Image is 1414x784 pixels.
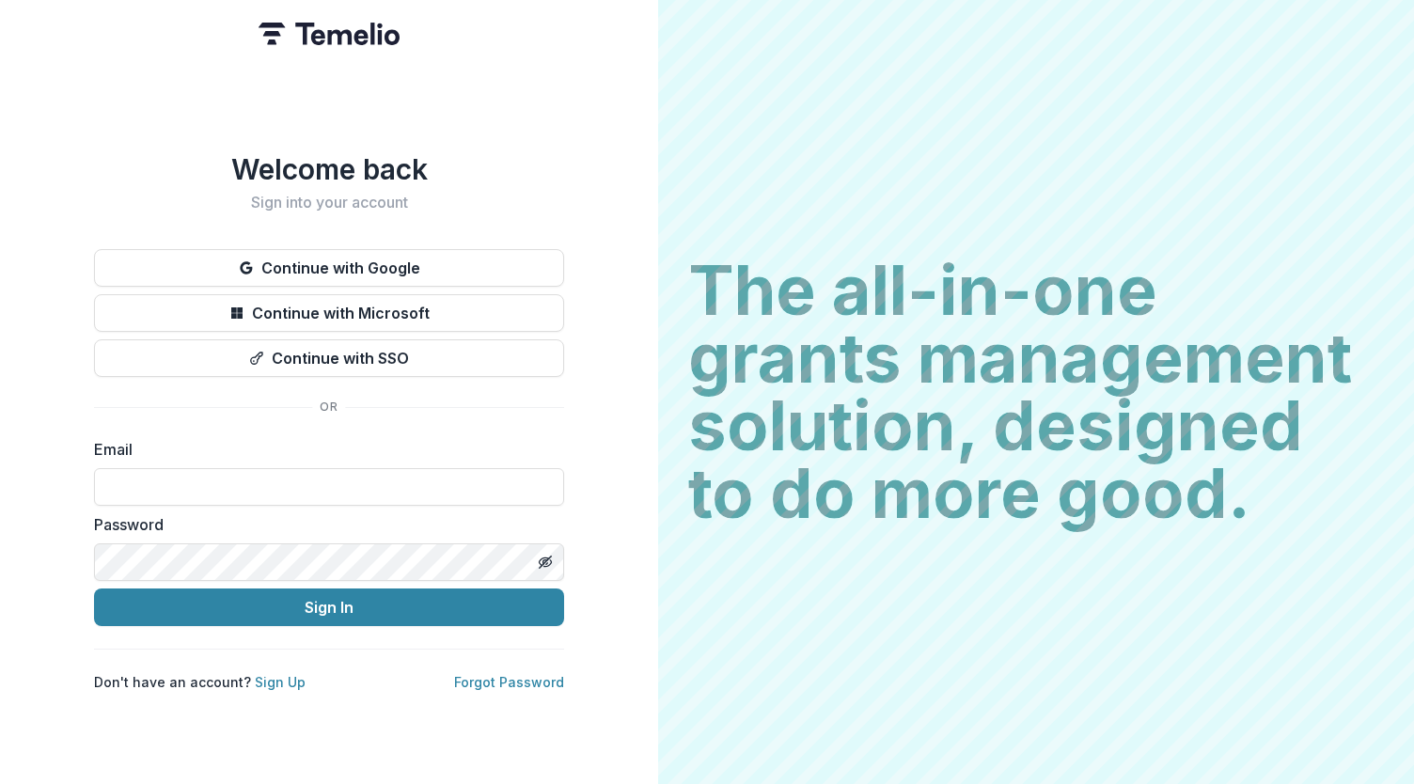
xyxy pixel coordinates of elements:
p: Don't have an account? [94,672,306,692]
h2: Sign into your account [94,194,564,212]
h1: Welcome back [94,152,564,186]
button: Toggle password visibility [530,547,560,577]
button: Continue with SSO [94,339,564,377]
label: Email [94,438,553,461]
label: Password [94,513,553,536]
img: Temelio [259,23,400,45]
button: Sign In [94,588,564,626]
a: Sign Up [255,674,306,690]
a: Forgot Password [454,674,564,690]
button: Continue with Google [94,249,564,287]
button: Continue with Microsoft [94,294,564,332]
